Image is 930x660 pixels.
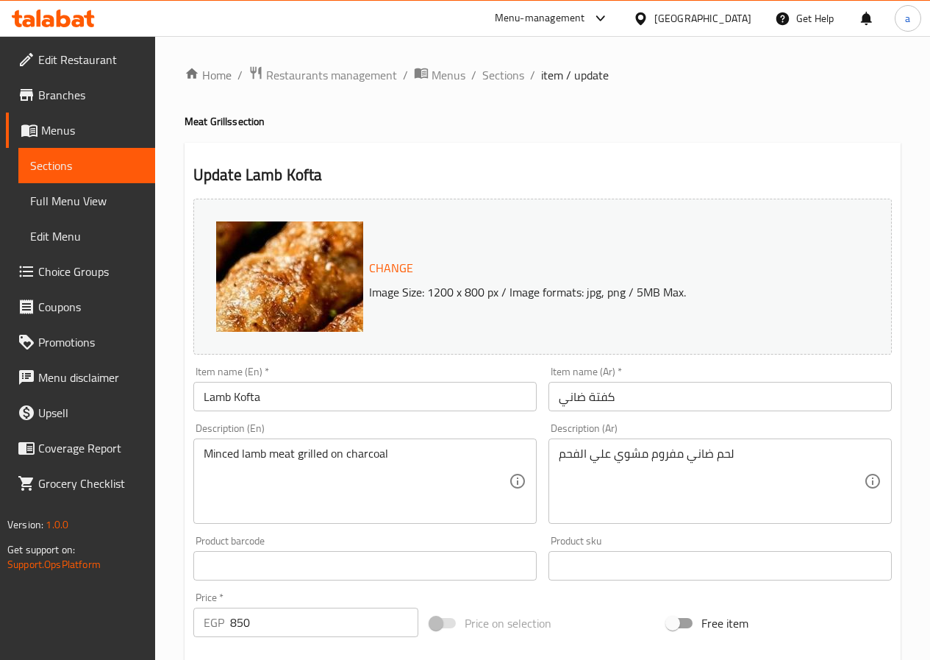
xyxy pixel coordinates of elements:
[701,614,748,632] span: Free item
[6,324,155,360] a: Promotions
[193,382,537,411] input: Enter name En
[18,183,155,219] a: Full Menu View
[905,10,910,26] span: a
[38,369,143,386] span: Menu disclaimer
[18,219,155,254] a: Edit Menu
[414,65,465,85] a: Menus
[432,66,465,84] span: Menus
[559,447,864,517] textarea: لحم ضاني مفروم مشوي علي الفحم
[38,263,143,280] span: Choice Groups
[541,66,609,84] span: item / update
[363,283,853,301] p: Image Size: 1200 x 800 px / Image formats: jpg, png / 5MB Max.
[465,614,551,632] span: Price on selection
[216,221,510,516] img: a1045fa4-12bf-4565-bd00-05cd6335f350.jpg
[548,382,892,411] input: Enter name Ar
[548,551,892,581] input: Please enter product sku
[471,66,476,84] li: /
[193,164,892,186] h2: Update Lamb Kofta
[185,114,901,129] h4: Meat Grills section
[482,66,524,84] a: Sections
[6,42,155,77] a: Edit Restaurant
[237,66,243,84] li: /
[530,66,535,84] li: /
[7,555,101,574] a: Support.OpsPlatform
[6,430,155,466] a: Coverage Report
[266,66,397,84] span: Restaurants management
[193,551,537,581] input: Please enter product barcode
[38,86,143,104] span: Branches
[6,360,155,395] a: Menu disclaimer
[7,515,43,534] span: Version:
[38,475,143,492] span: Grocery Checklist
[6,254,155,289] a: Choice Groups
[38,439,143,457] span: Coverage Report
[41,121,143,139] span: Menus
[185,65,901,85] nav: breadcrumb
[369,258,413,279] span: Change
[7,540,75,559] span: Get support on:
[363,253,419,283] button: Change
[204,614,224,631] p: EGP
[6,113,155,148] a: Menus
[38,51,143,68] span: Edit Restaurant
[403,66,408,84] li: /
[38,298,143,316] span: Coupons
[38,404,143,422] span: Upsell
[248,65,397,85] a: Restaurants management
[38,333,143,351] span: Promotions
[6,289,155,324] a: Coupons
[185,66,232,84] a: Home
[495,10,585,27] div: Menu-management
[204,447,509,517] textarea: Minced lamb meat grilled on charcoal
[30,157,143,174] span: Sections
[30,227,143,245] span: Edit Menu
[46,515,68,534] span: 1.0.0
[18,148,155,183] a: Sections
[230,608,418,637] input: Please enter price
[6,466,155,501] a: Grocery Checklist
[30,192,143,210] span: Full Menu View
[6,77,155,113] a: Branches
[6,395,155,430] a: Upsell
[654,10,751,26] div: [GEOGRAPHIC_DATA]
